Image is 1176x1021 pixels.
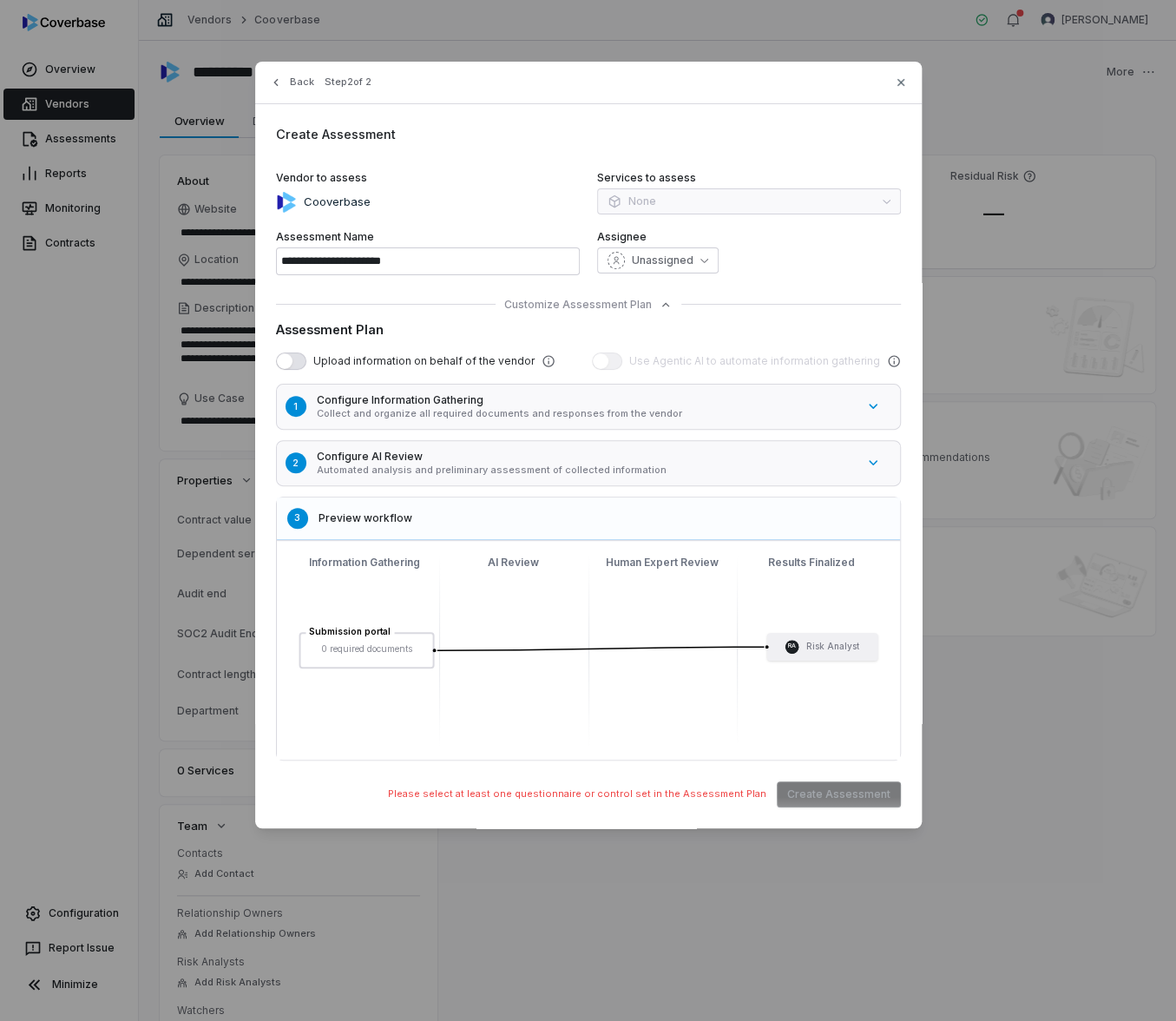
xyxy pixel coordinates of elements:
[297,194,371,211] p: Cooverbase
[276,320,901,339] div: Assessment Plan
[504,298,652,312] span: Customize Assessment Plan
[632,254,693,267] span: Unassigned
[313,354,535,368] span: Upload information on behalf of the vendor
[317,450,856,464] h5: Configure AI Review
[629,354,880,368] span: Use Agentic AI to automate information gathering
[287,508,308,529] div: 3
[286,396,306,417] div: 1
[319,511,890,525] h5: Preview workflow
[317,464,856,477] p: Automated analysis and preliminary assessment of collected information
[597,230,901,244] label: Assignee
[388,787,766,800] span: Please select at least one questionnaire or control set in the Assessment Plan
[317,407,856,420] p: Collect and organize all required documents and responses from the vendor
[272,379,923,434] button: 1Configure Information GatheringCollect and organize all required documents and responses from th...
[504,298,673,312] button: Customize Assessment Plan
[276,127,396,142] span: Create Assessment
[597,171,901,185] label: Services to assess
[325,76,371,89] span: Step 2 of 2
[272,436,923,491] button: 2Configure AI ReviewAutomated analysis and preliminary assessment of collected information
[286,452,306,473] div: 2
[276,171,367,185] span: Vendor to assess
[317,393,856,407] h5: Configure Information Gathering
[264,67,319,98] button: Back
[276,230,580,244] label: Assessment Name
